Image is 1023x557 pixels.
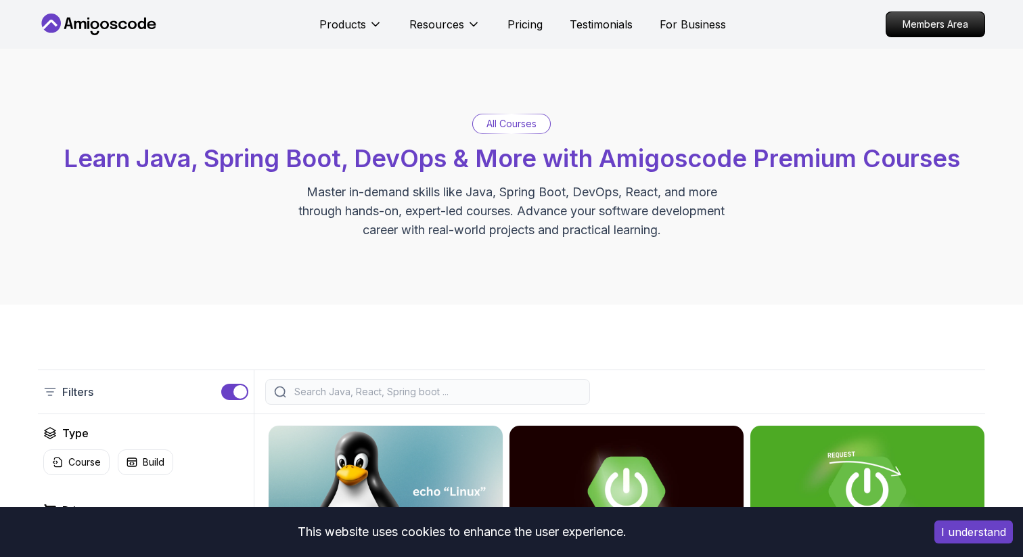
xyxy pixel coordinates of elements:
button: Accept cookies [934,520,1013,543]
input: Search Java, React, Spring boot ... [292,385,581,399]
img: Linux Fundamentals card [269,426,503,557]
span: Learn Java, Spring Boot, DevOps & More with Amigoscode Premium Courses [64,143,960,173]
a: Members Area [886,12,985,37]
p: Master in-demand skills like Java, Spring Boot, DevOps, React, and more through hands-on, expert-... [284,183,739,240]
img: Building APIs with Spring Boot card [750,426,984,557]
h2: Price [62,502,89,518]
p: Filters [62,384,93,400]
button: Course [43,449,110,475]
a: Pricing [507,16,543,32]
a: For Business [660,16,726,32]
p: All Courses [486,117,537,131]
a: Testimonials [570,16,633,32]
button: Build [118,449,173,475]
img: Advanced Spring Boot card [509,426,744,557]
button: Resources [409,16,480,43]
p: Resources [409,16,464,32]
p: Build [143,455,164,469]
p: Course [68,455,101,469]
p: Members Area [886,12,984,37]
button: Products [319,16,382,43]
p: Products [319,16,366,32]
div: This website uses cookies to enhance the user experience. [10,517,914,547]
h2: Type [62,425,89,441]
